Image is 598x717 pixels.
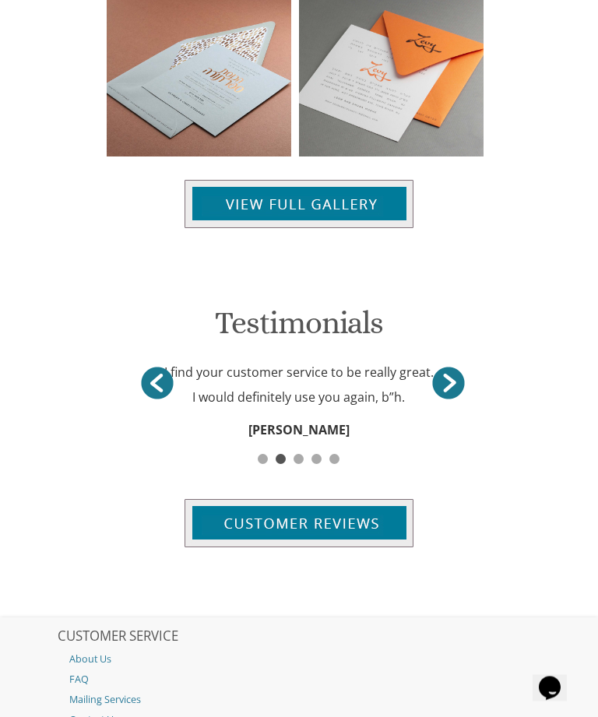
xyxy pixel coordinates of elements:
span: 1 [258,455,268,465]
h2: CUSTOMER SERVICE [58,630,540,645]
a: < [429,364,468,403]
a: 5 [325,443,343,458]
a: Mailing Services [58,691,540,711]
div: [PERSON_NAME] [130,418,468,443]
span: 2 [276,455,286,465]
a: FAQ [58,670,540,691]
div: I find your customer service to be really great. I would definitely use you again, b”h. [164,360,434,410]
h1: Testimonials [130,307,468,353]
span: 4 [311,455,322,465]
iframe: chat widget [533,655,582,701]
a: About Us [58,650,540,670]
a: 4 [308,443,325,458]
span: 5 [329,455,339,465]
img: customer-reviews-btn.jpg [185,500,413,548]
a: 3 [290,443,308,458]
a: 2 [272,443,290,458]
a: > [138,364,177,403]
a: 1 [254,443,272,458]
span: 3 [294,455,304,465]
